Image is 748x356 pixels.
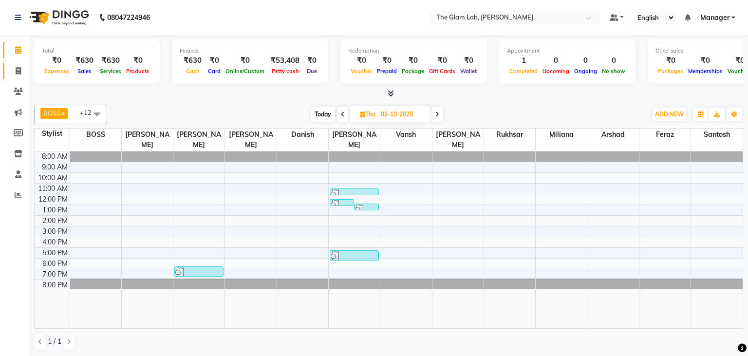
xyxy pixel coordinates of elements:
[223,55,267,66] div: ₹0
[124,55,152,66] div: ₹0
[507,68,540,75] span: Completed
[599,68,628,75] span: No show
[36,184,70,194] div: 11:00 AM
[484,129,535,141] span: Rukhsar
[304,68,319,75] span: Due
[458,55,479,66] div: ₹0
[399,55,427,66] div: ₹0
[42,47,152,55] div: Total
[355,204,378,210] div: PARI, TK03, 12:55 PM-01:15 PM, Massage - Head Massage [DEMOGRAPHIC_DATA] 1 (₹800)
[180,55,206,66] div: ₹630
[173,129,224,151] span: [PERSON_NAME]
[655,68,686,75] span: Packages
[206,55,223,66] div: ₹0
[40,216,70,226] div: 2:00 PM
[40,226,70,237] div: 3:00 PM
[122,129,173,151] span: [PERSON_NAME]
[653,108,686,121] button: ADD NEW
[330,200,354,206] div: PARI, TK02, 12:30 PM-12:50 PM, Massage - Head Massage [DEMOGRAPHIC_DATA] 1 (₹800)
[348,68,374,75] span: Voucher
[223,68,267,75] span: Online/Custom
[40,162,70,172] div: 9:00 AM
[40,280,70,290] div: 8:00 PM
[60,109,65,117] a: x
[80,109,99,116] span: +12
[40,259,70,269] div: 6:00 PM
[507,47,628,55] div: Appointment
[374,68,399,75] span: Prepaid
[540,55,572,66] div: 0
[267,55,303,66] div: ₹53,408
[70,129,121,141] span: BOSS
[40,248,70,258] div: 5:00 PM
[374,55,399,66] div: ₹0
[348,55,374,66] div: ₹0
[587,129,638,141] span: Arshad
[572,55,599,66] div: 0
[43,109,60,117] span: BOSS
[639,129,691,141] span: Feraz
[97,55,124,66] div: ₹630
[124,68,152,75] span: Products
[700,13,729,23] span: Manager
[206,68,223,75] span: Card
[225,129,276,151] span: [PERSON_NAME]
[686,68,725,75] span: Memberships
[330,251,378,260] div: RANJAN, TK04, 05:20 PM-06:20 PM, Root Touch Up (Majirel) 1Inch (₹1500)
[330,189,378,195] div: [PERSON_NAME], TK01, 11:30 AM-11:50 AM, [PERSON_NAME] Shave (₹250)
[348,47,479,55] div: Redemption
[540,68,572,75] span: Upcoming
[686,55,725,66] div: ₹0
[40,151,70,162] div: 8:00 AM
[303,55,320,66] div: ₹0
[357,111,378,118] span: Thu
[175,267,223,276] div: KAJAL, TK05, 06:50 PM-07:50 PM, Eyelash - Classic Full Set (₹3500)
[37,194,70,205] div: 12:00 PM
[42,55,72,66] div: ₹0
[36,173,70,183] div: 10:00 AM
[180,47,320,55] div: Finance
[40,205,70,215] div: 1:00 PM
[329,129,380,151] span: [PERSON_NAME]
[378,107,427,122] input: 2025-10-02
[72,55,97,66] div: ₹630
[691,129,743,141] span: santosh
[35,129,70,139] div: Stylist
[507,55,540,66] div: 1
[655,111,684,118] span: ADD NEW
[40,269,70,280] div: 7:00 PM
[655,55,686,66] div: ₹0
[572,68,599,75] span: Ongoing
[380,129,431,141] span: Vansh
[277,129,328,141] span: Danish
[40,237,70,247] div: 4:00 PM
[536,129,587,141] span: Miliana
[42,68,72,75] span: Expenses
[269,68,301,75] span: Petty cash
[184,68,202,75] span: Cash
[427,68,458,75] span: Gift Cards
[432,129,484,151] span: [PERSON_NAME]
[599,55,628,66] div: 0
[107,4,150,31] b: 08047224946
[48,337,61,347] span: 1 / 1
[458,68,479,75] span: Wallet
[399,68,427,75] span: Package
[311,107,335,122] span: Today
[25,4,92,31] img: logo
[427,55,458,66] div: ₹0
[97,68,124,75] span: Services
[75,68,94,75] span: Sales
